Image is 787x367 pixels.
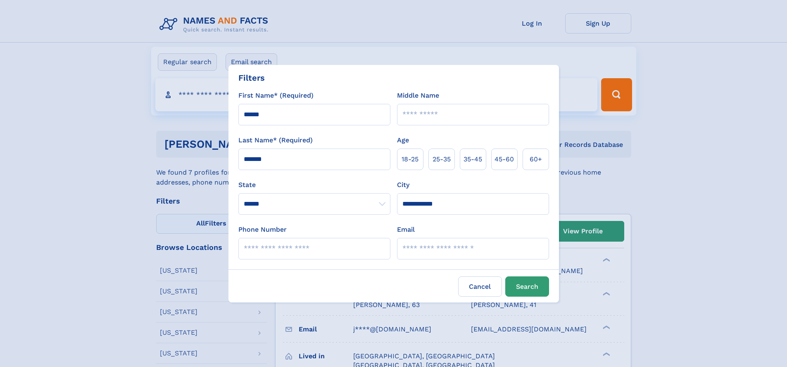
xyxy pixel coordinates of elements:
[238,180,390,190] label: State
[458,276,502,297] label: Cancel
[397,91,439,101] label: Middle Name
[397,180,409,190] label: City
[495,154,514,164] span: 45‑60
[397,135,409,145] label: Age
[238,225,287,235] label: Phone Number
[238,91,314,101] label: First Name* (Required)
[402,154,418,164] span: 18‑25
[433,154,451,164] span: 25‑35
[238,135,313,145] label: Last Name* (Required)
[397,225,415,235] label: Email
[464,154,482,164] span: 35‑45
[505,276,549,297] button: Search
[238,72,265,84] div: Filters
[530,154,542,164] span: 60+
